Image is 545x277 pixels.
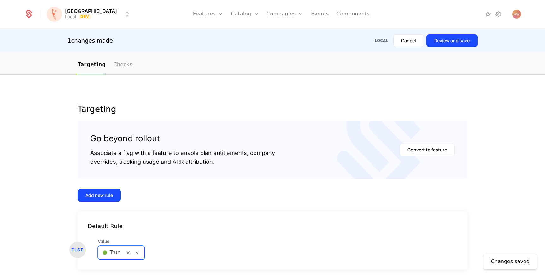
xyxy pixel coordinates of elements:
button: Add new rule [78,189,121,202]
button: Review and save [426,34,478,47]
div: Changes saved [491,258,530,265]
span: Value [98,238,145,245]
ul: Choose Sub Page [78,56,132,74]
a: Integrations [484,10,492,18]
img: Hank Warner [512,10,521,19]
div: Go beyond rollout [90,133,275,144]
div: Local [65,14,76,20]
span: Dev [79,14,91,19]
nav: Main [78,56,467,74]
div: Associate a flag with a feature to enable plan entitlements, company overrides, tracking usage an... [90,149,275,166]
div: Default Rule [78,222,467,231]
a: Targeting [78,56,106,74]
button: Select environment [49,7,131,21]
div: Local [375,38,388,43]
button: Open user button [512,10,521,19]
div: ELSE [69,242,86,258]
div: Add new rule [85,192,113,198]
a: Settings [495,10,502,18]
a: Checks [113,56,132,74]
button: Cancel [393,34,424,47]
div: 1 changes made [67,36,113,45]
span: [GEOGRAPHIC_DATA] [65,9,117,14]
button: Convert to feature [400,144,455,156]
div: Targeting [78,105,467,113]
img: Florence [47,7,62,22]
